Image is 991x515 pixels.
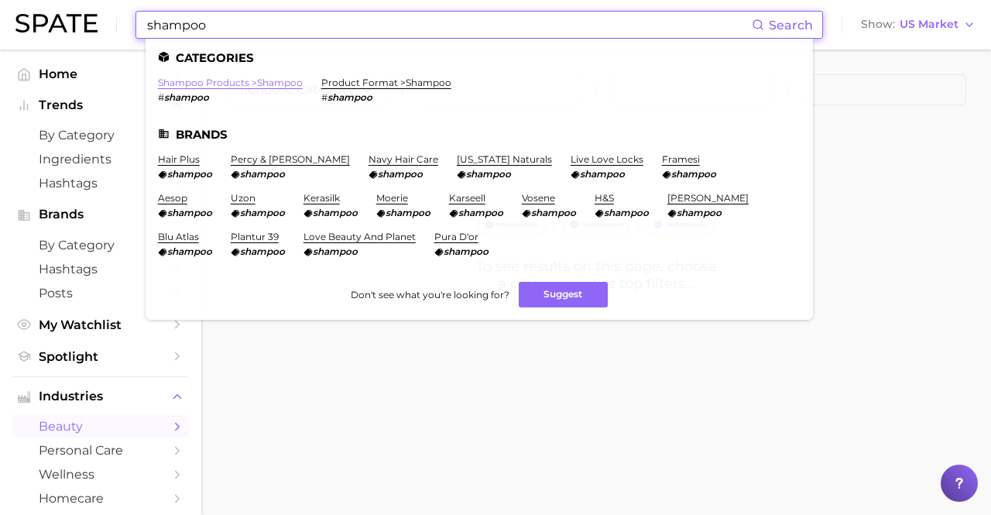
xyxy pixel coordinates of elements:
[39,349,163,364] span: Spotlight
[12,281,189,305] a: Posts
[158,51,801,64] li: Categories
[158,153,200,165] a: hair plus
[231,231,279,242] a: plantur 39
[39,176,163,191] span: Hashtags
[158,128,801,141] li: Brands
[39,467,163,482] span: wellness
[12,123,189,147] a: by Category
[595,192,614,204] a: h&s
[39,318,163,332] span: My Watchlist
[604,207,649,218] em: shampoo
[240,245,285,257] em: shampoo
[321,77,451,88] a: product format >shampoo
[158,91,164,103] span: #
[39,67,163,81] span: Home
[146,12,752,38] input: Search here for a brand, industry, or ingredient
[167,245,212,257] em: shampoo
[313,207,358,218] em: shampoo
[677,207,722,218] em: shampoo
[457,153,552,165] a: [US_STATE] naturals
[671,168,716,180] em: shampoo
[39,262,163,276] span: Hashtags
[167,207,212,218] em: shampoo
[240,207,285,218] em: shampoo
[303,231,416,242] a: love beauty and planet
[522,192,555,204] a: vosene
[376,192,408,204] a: moerie
[571,153,643,165] a: live love locks
[12,345,189,369] a: Spotlight
[667,192,749,204] a: [PERSON_NAME]
[12,257,189,281] a: Hashtags
[12,147,189,171] a: Ingredients
[39,443,163,458] span: personal care
[351,289,509,300] span: Don't see what you're looking for?
[158,231,199,242] a: blu atlas
[466,168,511,180] em: shampoo
[861,20,895,29] span: Show
[434,231,478,242] a: pura d'or
[12,385,189,408] button: Industries
[313,245,358,257] em: shampoo
[39,238,163,252] span: by Category
[580,168,625,180] em: shampoo
[12,94,189,117] button: Trends
[158,77,303,88] a: shampoo products >shampoo
[39,128,163,142] span: by Category
[167,168,212,180] em: shampoo
[458,207,503,218] em: shampoo
[769,18,813,33] span: Search
[39,491,163,506] span: homecare
[378,168,423,180] em: shampoo
[369,153,438,165] a: navy hair care
[39,419,163,434] span: beauty
[39,208,163,221] span: Brands
[857,15,979,35] button: ShowUS Market
[12,414,189,438] a: beauty
[231,192,255,204] a: uzon
[662,153,700,165] a: framesi
[231,153,350,165] a: percy & [PERSON_NAME]
[12,233,189,257] a: by Category
[164,91,209,103] em: shampoo
[900,20,958,29] span: US Market
[386,207,430,218] em: shampoo
[240,168,285,180] em: shampoo
[12,203,189,226] button: Brands
[12,171,189,195] a: Hashtags
[531,207,576,218] em: shampoo
[12,462,189,486] a: wellness
[39,286,163,300] span: Posts
[321,91,327,103] span: #
[12,62,189,86] a: Home
[303,192,340,204] a: kerasilk
[519,282,608,307] button: Suggest
[39,98,163,112] span: Trends
[158,192,187,204] a: aesop
[12,313,189,337] a: My Watchlist
[327,91,372,103] em: shampoo
[39,152,163,167] span: Ingredients
[39,390,163,403] span: Industries
[444,245,489,257] em: shampoo
[15,14,98,33] img: SPATE
[12,486,189,510] a: homecare
[449,192,485,204] a: karseell
[12,438,189,462] a: personal care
